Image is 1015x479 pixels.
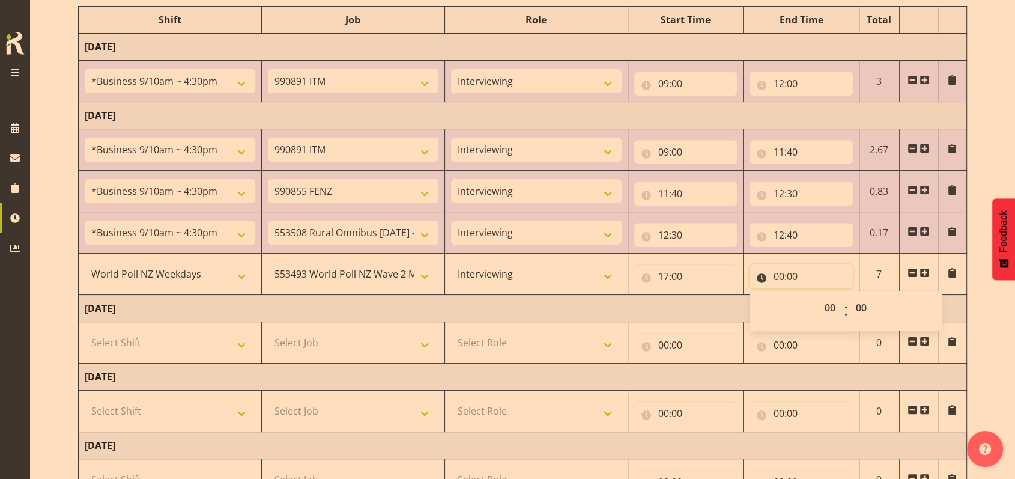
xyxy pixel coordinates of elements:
[750,72,853,96] input: Click to select...
[859,212,899,254] td: 0.17
[634,223,738,247] input: Click to select...
[859,171,899,212] td: 0.83
[750,401,853,426] input: Click to select...
[998,210,1009,252] span: Feedback
[634,182,738,206] input: Click to select...
[750,140,853,164] input: Click to select...
[859,322,899,364] td: 0
[750,264,853,288] input: Click to select...
[85,13,255,27] div: Shift
[79,34,967,61] td: [DATE]
[844,296,848,326] span: :
[859,391,899,432] td: 0
[634,72,738,96] input: Click to select...
[634,264,738,288] input: Click to select...
[992,198,1015,280] button: Feedback - Show survey
[79,364,967,391] td: [DATE]
[979,443,991,455] img: help-xxl-2.png
[750,223,853,247] input: Click to select...
[451,13,622,27] div: Role
[79,295,967,322] td: [DATE]
[859,61,899,102] td: 3
[750,182,853,206] input: Click to select...
[79,432,967,459] td: [DATE]
[268,13,438,27] div: Job
[750,333,853,357] input: Click to select...
[634,140,738,164] input: Click to select...
[859,129,899,171] td: 2.67
[634,13,738,27] div: Start Time
[79,102,967,129] td: [DATE]
[634,401,738,426] input: Click to select...
[865,13,893,27] div: Total
[859,254,899,295] td: 7
[634,333,738,357] input: Click to select...
[750,13,853,27] div: End Time
[3,30,27,56] img: Rosterit icon logo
